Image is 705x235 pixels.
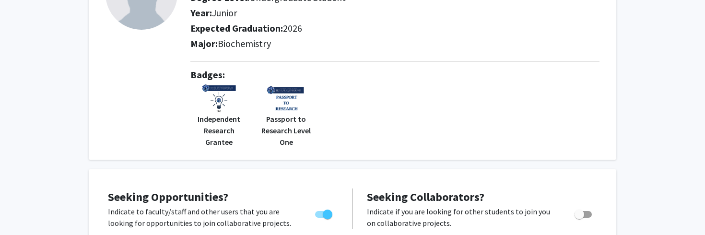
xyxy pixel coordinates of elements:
[190,38,599,49] h2: Major:
[258,113,315,148] p: Passport to Research Level One
[108,206,297,229] p: Indicate to faculty/staff and other users that you are looking for opportunities to join collabor...
[311,206,338,220] div: Toggle
[218,37,271,49] span: Biochemistry
[212,7,237,19] span: Junior
[108,189,228,204] span: Seeking Opportunities?
[283,22,302,34] span: 2026
[266,84,306,113] img: passport.png
[202,84,236,113] img: cnu_IRG.png
[190,113,248,148] p: Independent Research Grantee
[190,7,533,19] h2: Year:
[367,206,556,229] p: Indicate if you are looking for other students to join you on collaborative projects.
[367,189,484,204] span: Seeking Collaborators?
[190,69,599,81] h2: Badges:
[7,192,41,228] iframe: Chat
[571,206,597,220] div: Toggle
[190,23,533,34] h2: Expected Graduation:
